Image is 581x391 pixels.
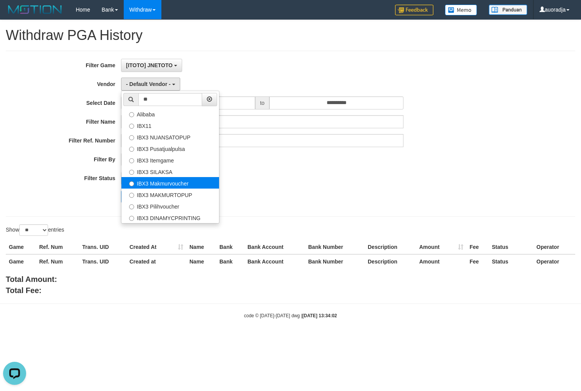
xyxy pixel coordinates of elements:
[244,254,305,268] th: Bank Account
[126,81,171,87] span: - Default Vendor -
[121,154,219,166] label: IBX3 Itemgame
[121,189,219,200] label: IBX3 MAKMURTOPUP
[126,254,186,268] th: Created at
[121,200,219,212] label: IBX3 Pilihvoucher
[416,254,466,268] th: Amount
[445,5,477,15] img: Button%20Memo.svg
[121,119,219,131] label: IBX11
[216,240,244,254] th: Bank
[19,224,48,236] select: Showentries
[489,5,527,15] img: panduan.png
[3,3,26,26] button: Open LiveChat chat widget
[466,254,489,268] th: Fee
[121,142,219,154] label: IBX3 Pusatjualpulsa
[244,313,337,318] small: code © [DATE]-[DATE] dwg |
[395,5,433,15] img: Feedback.jpg
[126,62,173,68] span: [ITOTO] JNETOTO
[129,147,134,152] input: IBX3 Pusatjualpulsa
[6,28,575,43] h1: Withdraw PGA History
[36,254,79,268] th: Ref. Num
[129,216,134,221] input: IBX3 DINAMYCPRINTING
[129,158,134,163] input: IBX3 Itemgame
[126,240,186,254] th: Created At
[244,240,305,254] th: Bank Account
[129,135,134,140] input: IBX3 NUANSATOPUP
[129,193,134,198] input: IBX3 MAKMURTOPUP
[129,170,134,175] input: IBX3 SILAKSA
[36,240,79,254] th: Ref. Num
[6,240,36,254] th: Game
[305,240,365,254] th: Bank Number
[255,96,270,109] span: to
[129,204,134,209] input: IBX3 Pilihvoucher
[186,240,216,254] th: Name
[121,131,219,142] label: IBX3 NUANSATOPUP
[305,254,365,268] th: Bank Number
[533,254,575,268] th: Operator
[121,59,182,72] button: [ITOTO] JNETOTO
[416,240,466,254] th: Amount
[365,254,416,268] th: Description
[129,181,134,186] input: IBX3 Makmurvoucher
[216,254,244,268] th: Bank
[79,240,126,254] th: Trans. UID
[121,78,180,91] button: - Default Vendor -
[121,212,219,223] label: IBX3 DINAMYCPRINTING
[365,240,416,254] th: Description
[129,112,134,117] input: Alibaba
[121,177,219,189] label: IBX3 Makmurvoucher
[6,286,41,295] b: Total Fee:
[489,240,533,254] th: Status
[533,240,575,254] th: Operator
[6,224,64,236] label: Show entries
[79,254,126,268] th: Trans. UID
[302,313,337,318] strong: [DATE] 13:34:02
[129,124,134,129] input: IBX11
[121,166,219,177] label: IBX3 SILAKSA
[6,275,57,283] b: Total Amount:
[466,240,489,254] th: Fee
[121,108,219,119] label: Alibaba
[6,4,64,15] img: MOTION_logo.png
[186,254,216,268] th: Name
[489,254,533,268] th: Status
[6,254,36,268] th: Game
